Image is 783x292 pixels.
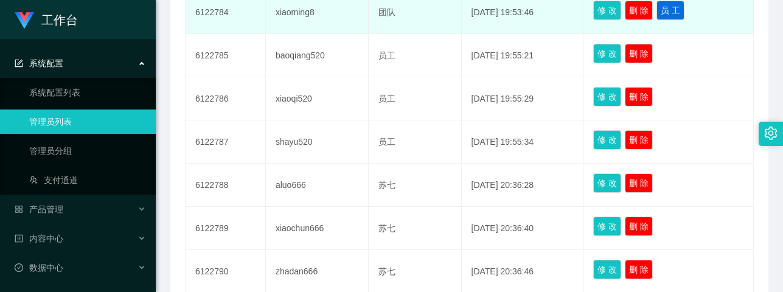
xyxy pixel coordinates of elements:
a: 系统配置列表 [29,80,146,105]
i: 图标: appstore-o [15,205,23,214]
span: [DATE] 19:55:29 [472,94,534,103]
button: 删 除 [625,87,653,106]
td: 员工 [369,120,462,164]
span: [DATE] 20:36:46 [472,266,534,276]
span: 系统配置 [15,58,63,68]
button: 修 改 [593,130,621,150]
button: 删 除 [625,217,653,236]
span: [DATE] 19:55:34 [472,137,534,147]
td: 6122788 [186,164,266,207]
span: [DATE] 20:36:40 [472,223,534,233]
span: 产品管理 [15,204,63,214]
a: 管理员分组 [29,139,146,163]
td: 6122787 [186,120,266,164]
button: 修 改 [593,44,621,63]
button: 修 改 [593,87,621,106]
button: 员 工 [656,1,684,20]
button: 删 除 [625,173,653,193]
img: logo.9652507e.png [15,12,34,29]
button: 修 改 [593,173,621,193]
button: 删 除 [625,130,653,150]
td: 6122785 [186,34,266,77]
button: 删 除 [625,1,653,20]
button: 修 改 [593,260,621,279]
a: 工作台 [15,15,78,24]
td: 员工 [369,77,462,120]
td: xiaoqi520 [266,77,369,120]
button: 删 除 [625,260,653,279]
i: 图标: profile [15,234,23,243]
td: shayu520 [266,120,369,164]
a: 管理员列表 [29,109,146,134]
i: 图标: form [15,59,23,68]
span: [DATE] 20:36:28 [472,180,534,190]
td: aluo666 [266,164,369,207]
button: 修 改 [593,217,621,236]
span: [DATE] 19:55:21 [472,50,534,60]
i: 图标: check-circle-o [15,263,23,272]
a: 图标: usergroup-add-o支付通道 [29,168,146,192]
span: [DATE] 19:53:46 [472,7,534,17]
td: 员工 [369,34,462,77]
td: 苏七 [369,207,462,250]
button: 修 改 [593,1,621,20]
h1: 工作台 [41,1,78,40]
td: 苏七 [369,164,462,207]
span: 内容中心 [15,234,63,243]
i: 图标: setting [764,127,778,140]
td: xiaochun666 [266,207,369,250]
td: 6122789 [186,207,266,250]
span: 数据中心 [15,263,63,273]
td: 6122786 [186,77,266,120]
td: baoqiang520 [266,34,369,77]
button: 删 除 [625,44,653,63]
